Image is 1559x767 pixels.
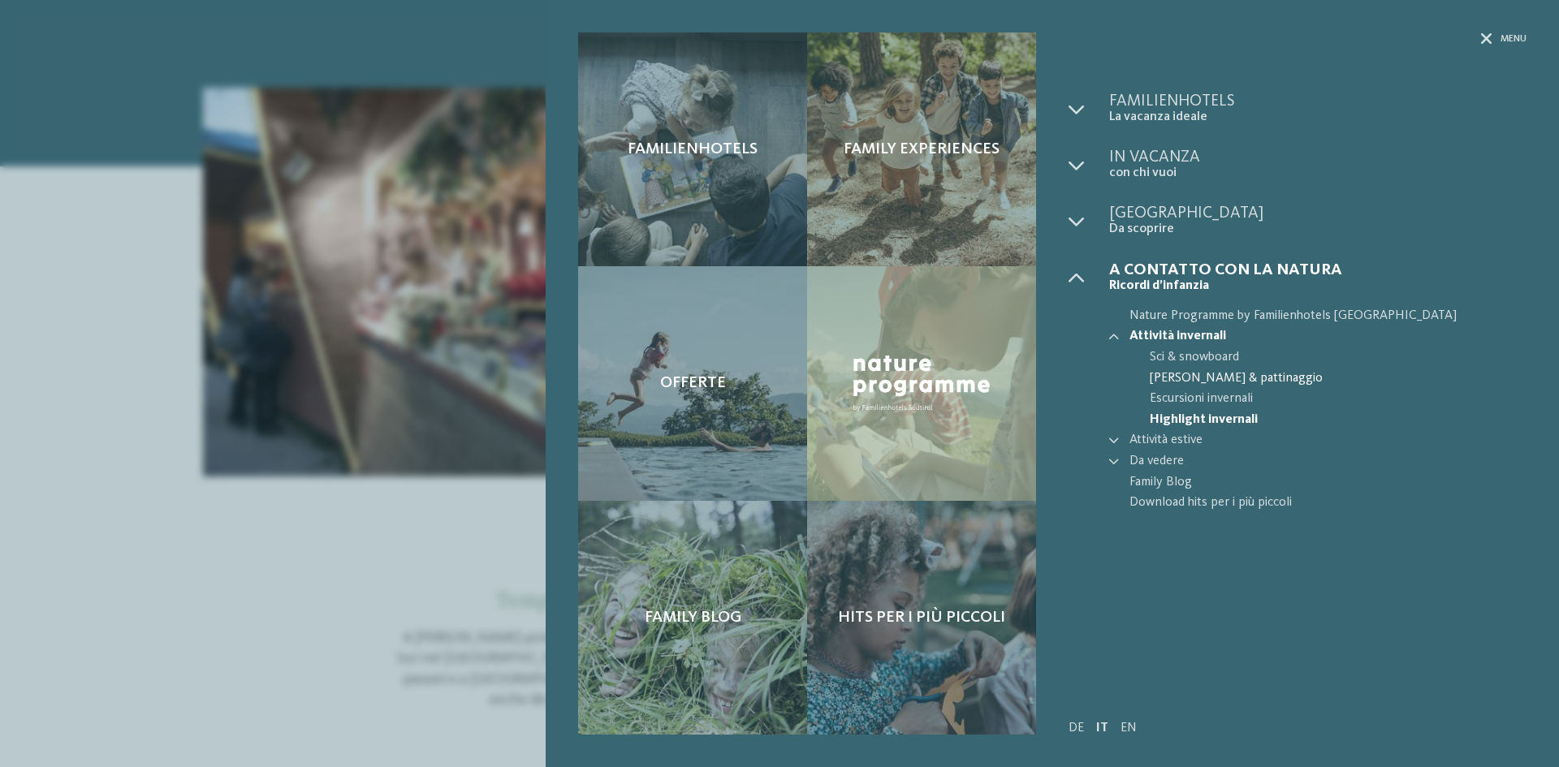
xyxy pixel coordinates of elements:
[1109,262,1527,294] a: A contatto con la natura Ricordi d’infanzia
[1150,389,1527,410] a: Escursioni invernali
[578,266,807,500] a: Mercatini di Natale in Alto Adige: magia pura Offerte
[1109,205,1527,222] span: [GEOGRAPHIC_DATA]
[1129,326,1527,347] a: Attività invernali
[1109,149,1527,181] a: In vacanza con chi vuoi
[628,140,758,159] span: Familienhotels
[578,32,807,266] a: Mercatini di Natale in Alto Adige: magia pura Familienhotels
[1109,110,1527,125] span: La vacanza ideale
[807,501,1036,735] a: Mercatini di Natale in Alto Adige: magia pura Hits per i più piccoli
[1150,347,1527,368] a: Sci & snowboard
[660,373,726,393] span: Offerte
[1109,262,1527,278] span: A contatto con la natura
[1109,278,1527,294] span: Ricordi d’infanzia
[838,608,1005,627] span: Hits per i più piccoli
[1109,306,1527,327] a: Nature Programme by Familienhotels [GEOGRAPHIC_DATA]
[1109,93,1527,125] a: Familienhotels La vacanza ideale
[1109,205,1527,237] a: [GEOGRAPHIC_DATA] Da scoprire
[1069,722,1084,735] a: DE
[1109,472,1527,493] a: Family Blog
[1129,430,1527,451] a: Attività estive
[1109,166,1527,181] span: con chi vuoi
[844,140,1000,159] span: Family experiences
[1109,149,1527,166] span: In vacanza
[1109,222,1527,237] span: Da scoprire
[578,501,807,735] a: Mercatini di Natale in Alto Adige: magia pura Family Blog
[1150,410,1527,431] a: Highlight invernali
[1109,493,1527,514] a: Download hits per i più piccoli
[1129,493,1527,514] span: Download hits per i più piccoli
[807,266,1036,500] a: Mercatini di Natale in Alto Adige: magia pura Nature Programme
[1129,306,1527,327] span: Nature Programme by Familienhotels [GEOGRAPHIC_DATA]
[1150,368,1527,390] a: [PERSON_NAME] & pattinaggio
[1121,722,1137,735] a: EN
[848,350,995,416] img: Nature Programme
[1096,722,1108,735] a: IT
[645,608,741,627] span: Family Blog
[1501,32,1527,46] span: Menu
[1129,472,1527,493] span: Family Blog
[807,32,1036,266] a: Mercatini di Natale in Alto Adige: magia pura Family experiences
[1109,93,1527,110] span: Familienhotels
[1129,451,1527,472] a: Da vedere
